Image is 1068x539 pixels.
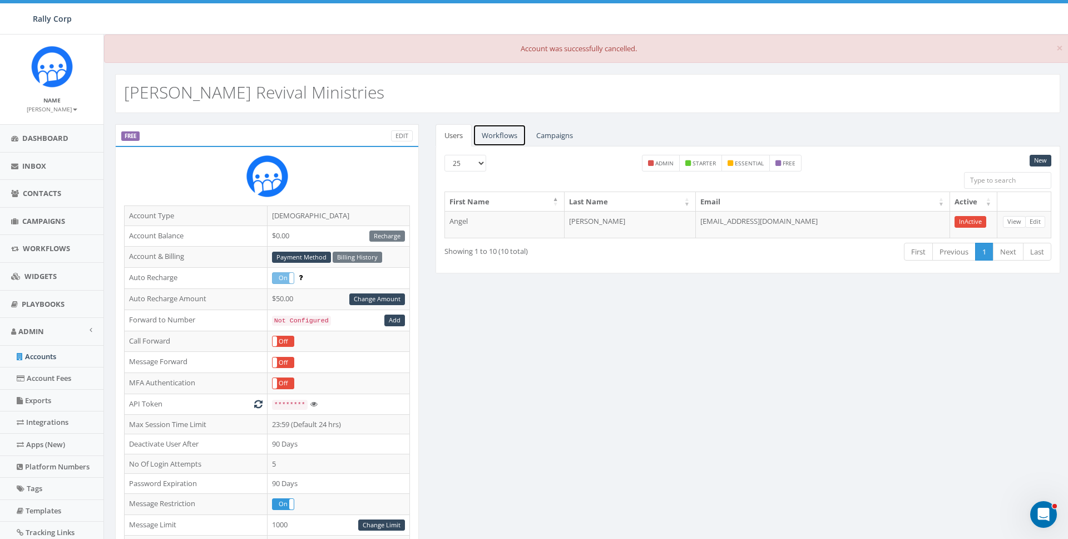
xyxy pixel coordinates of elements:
label: On [273,499,294,509]
a: Edit [391,130,413,142]
a: Users [436,124,472,147]
a: Edit [1025,216,1045,228]
iframe: Intercom live chat [1030,501,1057,528]
span: × [1056,40,1063,56]
td: Account Balance [125,226,268,247]
span: Dashboard [22,133,68,143]
a: New [1030,155,1051,166]
td: Max Session Time Limit [125,414,268,434]
a: Next [993,243,1023,261]
div: OnOff [272,272,294,284]
span: Campaigns [22,216,65,226]
small: admin [655,159,674,167]
a: Payment Method [272,252,331,263]
td: Account & Billing [125,247,268,268]
td: Message Limit [125,514,268,536]
td: Password Expiration [125,474,268,494]
a: Change Amount [349,293,405,305]
label: Off [273,378,294,389]
td: Call Forward [125,331,268,352]
td: 5 [267,454,410,474]
td: [PERSON_NAME] [565,211,696,238]
span: Rally Corp [33,13,72,24]
td: 23:59 (Default 24 hrs) [267,414,410,434]
div: OnOff [272,336,294,347]
a: View [1003,216,1026,228]
td: Angel [445,211,564,238]
th: First Name: activate to sort column descending [445,192,564,212]
a: Add [384,315,405,326]
a: 1 [975,243,993,261]
div: Showing 1 to 10 (10 total) [444,242,688,257]
span: Admin [18,326,44,336]
td: $50.00 [267,288,410,310]
a: Campaigns [527,124,582,147]
small: essential [735,159,764,167]
td: No Of Login Attempts [125,454,268,474]
div: OnOff [272,498,294,510]
td: Auto Recharge [125,268,268,289]
td: API Token [125,394,268,414]
small: starter [693,159,716,167]
td: [DEMOGRAPHIC_DATA] [267,206,410,226]
div: OnOff [272,378,294,389]
i: Generate New Token [254,400,263,408]
a: InActive [955,216,986,228]
code: Not Configured [272,316,331,326]
td: 1000 [267,514,410,536]
td: Forward to Number [125,310,268,331]
span: Enable to prevent campaign failure. [299,272,303,282]
label: FREE [121,131,140,141]
td: 90 Days [267,434,410,454]
th: Active: activate to sort column ascending [950,192,997,212]
td: MFA Authentication [125,373,268,394]
td: $0.00 [267,226,410,247]
td: Auto Recharge Amount [125,288,268,310]
a: Workflows [473,124,526,147]
img: Icon_1.png [31,46,73,87]
span: Widgets [24,271,57,281]
small: Name [43,96,61,104]
small: free [783,159,795,167]
label: Off [273,336,294,347]
label: Off [273,357,294,368]
h2: [PERSON_NAME] Revival Ministries [124,83,384,101]
th: Last Name: activate to sort column ascending [565,192,696,212]
span: Playbooks [22,299,65,309]
th: Email: activate to sort column ascending [696,192,950,212]
img: Rally_Corp_Icon.png [246,155,288,197]
span: Inbox [22,161,46,171]
span: Contacts [23,188,61,198]
td: Message Restriction [125,493,268,514]
input: Type to search [964,172,1051,189]
span: Workflows [23,243,70,253]
label: On [273,273,294,283]
td: Message Forward [125,352,268,373]
td: 90 Days [267,474,410,494]
div: OnOff [272,357,294,369]
td: [EMAIL_ADDRESS][DOMAIN_NAME] [696,211,950,238]
a: Previous [932,243,976,261]
a: First [904,243,933,261]
td: Account Type [125,206,268,226]
a: Last [1023,243,1051,261]
button: Close [1056,42,1063,54]
td: Deactivate User After [125,434,268,454]
a: Change Limit [358,520,405,531]
small: [PERSON_NAME] [27,105,77,113]
a: [PERSON_NAME] [27,104,77,114]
